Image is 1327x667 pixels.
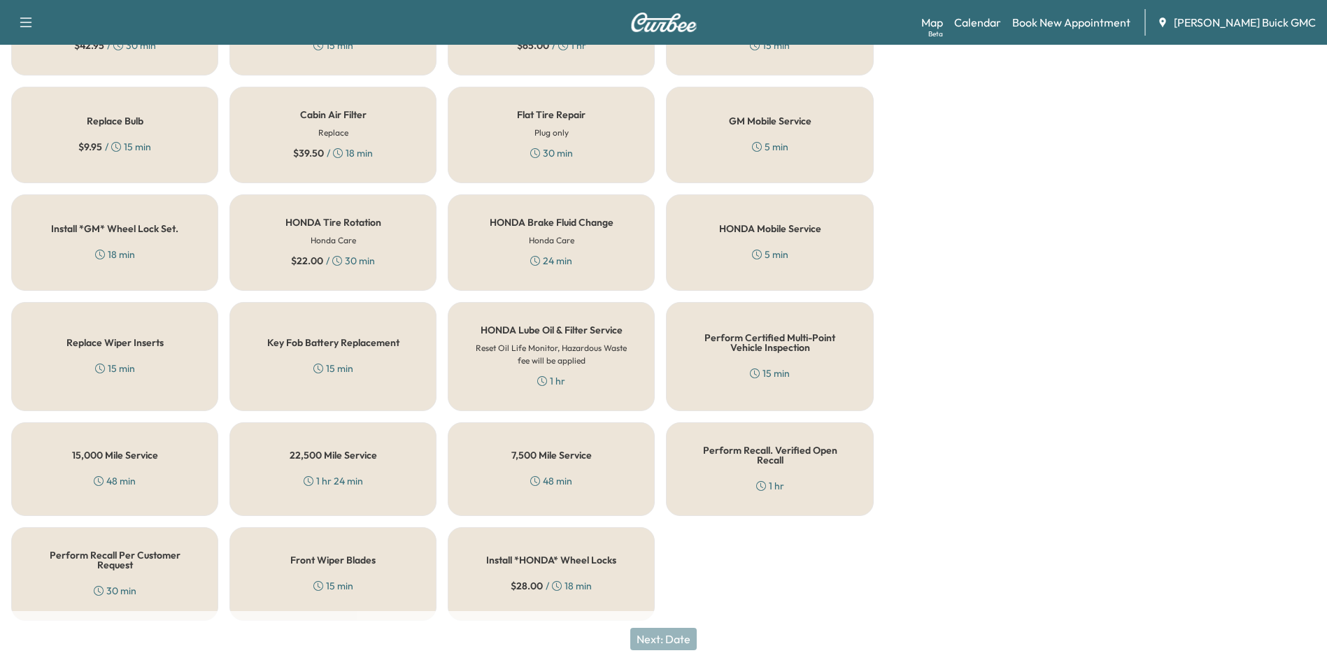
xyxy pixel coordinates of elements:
[285,217,381,227] h5: HONDA Tire Rotation
[94,474,136,488] div: 48 min
[517,110,586,120] h5: Flat Tire Repair
[74,38,156,52] div: / 30 min
[537,374,565,388] div: 1 hr
[311,234,356,247] h6: Honda Care
[750,38,790,52] div: 15 min
[290,450,377,460] h5: 22,500 Mile Service
[928,29,943,39] div: Beta
[1012,14,1130,31] a: Book New Appointment
[511,579,543,593] span: $ 28.00
[511,450,592,460] h5: 7,500 Mile Service
[921,14,943,31] a: MapBeta
[293,146,324,160] span: $ 39.50
[729,116,811,126] h5: GM Mobile Service
[750,366,790,380] div: 15 min
[318,127,348,139] h6: Replace
[304,474,363,488] div: 1 hr 24 min
[74,38,104,52] span: $ 42.95
[954,14,1001,31] a: Calendar
[511,579,592,593] div: / 18 min
[87,116,143,126] h5: Replace Bulb
[290,555,376,565] h5: Front Wiper Blades
[756,479,784,493] div: 1 hr
[752,248,788,261] div: 5 min
[530,254,572,268] div: 24 min
[517,38,549,52] span: $ 65.00
[534,127,569,139] h6: Plug only
[95,361,135,375] div: 15 min
[481,325,623,335] h5: HONDA Lube Oil & Filter Service
[529,234,574,247] h6: Honda Care
[490,217,613,227] h5: HONDA Brake Fluid Change
[752,140,788,154] div: 5 min
[72,450,158,460] h5: 15,000 Mile Service
[689,445,850,465] h5: Perform Recall. Verified Open Recall
[313,361,353,375] div: 15 min
[517,38,586,52] div: / 1 hr
[719,224,821,234] h5: HONDA Mobile Service
[313,38,353,52] div: 15 min
[293,146,373,160] div: / 18 min
[300,110,367,120] h5: Cabin Air Filter
[78,140,102,154] span: $ 9.95
[78,140,151,154] div: / 15 min
[291,254,323,268] span: $ 22.00
[471,342,632,367] h6: Reset Oil Life Monitor, Hazardous Waste fee will be applied
[486,555,616,565] h5: Install *HONDA* Wheel Locks
[267,338,399,347] h5: Key Fob Battery Replacement
[94,584,136,598] div: 30 min
[313,579,353,593] div: 15 min
[34,550,195,570] h5: Perform Recall Per Customer Request
[630,13,697,32] img: Curbee Logo
[689,333,850,352] h5: Perform Certified Multi-Point Vehicle Inspection
[530,474,572,488] div: 48 min
[291,254,375,268] div: / 30 min
[51,224,178,234] h5: Install *GM* Wheel Lock Set.
[530,146,573,160] div: 30 min
[95,248,135,261] div: 18 min
[1174,14,1316,31] span: [PERSON_NAME] Buick GMC
[66,338,164,347] h5: Replace Wiper Inserts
